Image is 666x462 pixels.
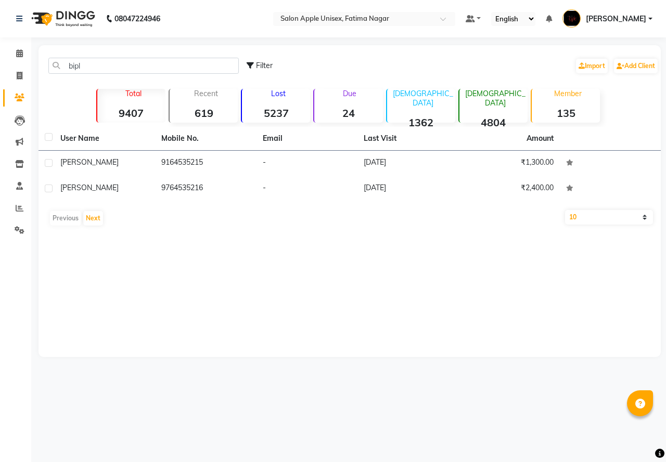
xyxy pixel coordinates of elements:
[27,4,98,33] img: logo
[458,151,559,176] td: ₹1,300.00
[576,59,608,73] a: Import
[459,116,528,129] strong: 4804
[155,176,256,202] td: 9764535216
[174,89,238,98] p: Recent
[614,59,658,73] a: Add Client
[257,151,357,176] td: -
[357,127,458,151] th: Last Visit
[101,89,165,98] p: Total
[155,127,256,151] th: Mobile No.
[562,9,581,28] img: Tahira
[458,176,559,202] td: ₹2,400.00
[48,58,239,74] input: Search by Name/Mobile/Email/Code
[391,89,455,108] p: [DEMOGRAPHIC_DATA]
[170,107,238,120] strong: 619
[586,14,646,24] span: [PERSON_NAME]
[60,157,119,167] span: [PERSON_NAME]
[256,61,273,70] span: Filter
[622,420,656,452] iframe: chat widget
[357,151,458,176] td: [DATE]
[97,107,165,120] strong: 9407
[155,151,256,176] td: 9164535215
[257,176,357,202] td: -
[83,211,103,226] button: Next
[242,107,310,120] strong: 5237
[536,89,600,98] p: Member
[257,127,357,151] th: Email
[314,107,382,120] strong: 24
[464,89,528,108] p: [DEMOGRAPHIC_DATA]
[114,4,160,33] b: 08047224946
[520,127,560,150] th: Amount
[246,89,310,98] p: Lost
[387,116,455,129] strong: 1362
[54,127,155,151] th: User Name
[60,183,119,192] span: [PERSON_NAME]
[357,176,458,202] td: [DATE]
[532,107,600,120] strong: 135
[316,89,382,98] p: Due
